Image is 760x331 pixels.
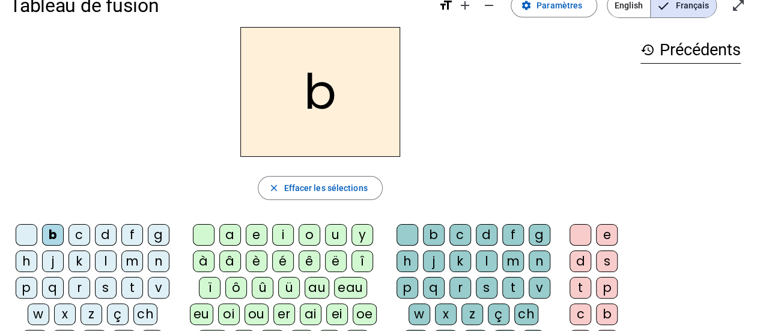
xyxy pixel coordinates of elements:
[148,251,169,272] div: n
[596,251,618,272] div: s
[190,303,213,325] div: eu
[397,277,418,299] div: p
[199,277,220,299] div: ï
[423,277,445,299] div: q
[353,303,377,325] div: oe
[596,277,618,299] div: p
[54,303,76,325] div: x
[219,224,241,246] div: a
[529,224,550,246] div: g
[488,303,509,325] div: ç
[278,277,300,299] div: ü
[68,277,90,299] div: r
[16,277,37,299] div: p
[95,224,117,246] div: d
[476,251,497,272] div: l
[42,224,64,246] div: b
[148,224,169,246] div: g
[596,303,618,325] div: b
[284,181,367,195] span: Effacer les sélections
[502,251,524,272] div: m
[570,277,591,299] div: t
[435,303,457,325] div: x
[596,224,618,246] div: e
[42,277,64,299] div: q
[299,224,320,246] div: o
[68,224,90,246] div: c
[219,251,241,272] div: â
[502,277,524,299] div: t
[218,303,240,325] div: oi
[502,224,524,246] div: f
[121,251,143,272] div: m
[246,224,267,246] div: e
[121,224,143,246] div: f
[570,251,591,272] div: d
[640,37,741,64] h3: Précédents
[16,251,37,272] div: h
[225,277,247,299] div: ô
[449,224,471,246] div: c
[193,251,214,272] div: à
[28,303,49,325] div: w
[423,224,445,246] div: b
[246,251,267,272] div: è
[299,251,320,272] div: ê
[240,27,400,157] h2: b
[268,183,279,193] mat-icon: close
[449,277,471,299] div: r
[423,251,445,272] div: j
[252,277,273,299] div: û
[514,303,538,325] div: ch
[351,224,373,246] div: y
[640,43,655,57] mat-icon: history
[95,251,117,272] div: l
[107,303,129,325] div: ç
[334,277,367,299] div: eau
[476,224,497,246] div: d
[325,251,347,272] div: ë
[397,251,418,272] div: h
[133,303,157,325] div: ch
[461,303,483,325] div: z
[476,277,497,299] div: s
[409,303,430,325] div: w
[258,176,382,200] button: Effacer les sélections
[326,303,348,325] div: ei
[273,303,295,325] div: er
[570,303,591,325] div: c
[351,251,373,272] div: î
[300,303,321,325] div: ai
[272,251,294,272] div: é
[148,277,169,299] div: v
[449,251,471,272] div: k
[121,277,143,299] div: t
[325,224,347,246] div: u
[245,303,269,325] div: ou
[42,251,64,272] div: j
[81,303,102,325] div: z
[305,277,329,299] div: au
[68,251,90,272] div: k
[272,224,294,246] div: i
[529,251,550,272] div: n
[95,277,117,299] div: s
[529,277,550,299] div: v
